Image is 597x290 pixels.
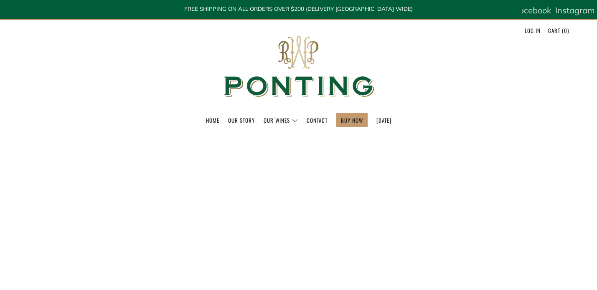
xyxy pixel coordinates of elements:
a: Log in [525,24,541,37]
a: Our Story [228,113,255,127]
a: Cart (0) [548,24,569,37]
a: BUY NOW [341,113,363,127]
a: [DATE] [376,113,391,127]
span: Facebook [514,5,551,15]
a: Facebook [514,2,551,19]
a: Instagram [555,2,595,19]
a: Our Wines [264,113,298,127]
span: Instagram [555,5,595,15]
span: 0 [564,26,567,35]
a: Home [206,113,219,127]
img: Ponting Wines [215,20,382,113]
a: Contact [307,113,328,127]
